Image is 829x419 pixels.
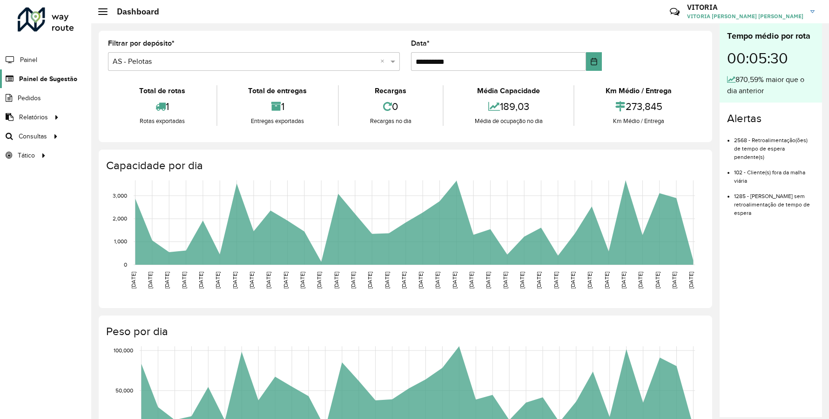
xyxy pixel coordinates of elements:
div: Média Capacidade [446,85,572,96]
text: [DATE] [553,272,559,288]
text: [DATE] [283,272,289,288]
text: [DATE] [130,272,136,288]
li: 2568 - Retroalimentação(ões) de tempo de espera pendente(s) [734,129,815,161]
div: 0 [341,96,440,117]
text: [DATE] [620,272,627,288]
span: VITORIA [PERSON_NAME] [PERSON_NAME] [687,12,803,21]
text: [DATE] [434,272,440,288]
div: Entregas exportadas [220,117,336,126]
text: 0 [124,261,127,268]
div: Total de entregas [220,85,336,96]
div: Tempo médio por rota [727,30,815,42]
span: Consultas [19,131,47,141]
text: [DATE] [265,272,271,288]
text: [DATE] [147,272,153,288]
div: Rotas exportadas [110,117,214,126]
div: 273,845 [577,96,701,117]
div: Total de rotas [110,85,214,96]
text: [DATE] [637,272,643,288]
label: Data [411,38,430,49]
a: Contato Rápido [665,2,685,22]
div: 1 [220,96,336,117]
text: [DATE] [316,272,322,288]
div: 189,03 [446,96,572,117]
span: Relatórios [19,112,48,122]
text: [DATE] [654,272,661,288]
text: [DATE] [164,272,170,288]
text: [DATE] [367,272,373,288]
text: [DATE] [249,272,255,288]
text: [DATE] [570,272,576,288]
text: [DATE] [502,272,508,288]
text: [DATE] [519,272,525,288]
span: Painel [20,55,37,65]
text: [DATE] [671,272,677,288]
text: [DATE] [384,272,390,288]
text: [DATE] [485,272,491,288]
text: 50,000 [115,387,133,393]
text: [DATE] [401,272,407,288]
h4: Peso por dia [106,325,703,338]
span: Tático [18,151,35,160]
h3: VITORIA [687,3,803,12]
div: 1 [110,96,214,117]
div: 870,59% maior que o dia anterior [727,74,815,96]
text: [DATE] [181,272,187,288]
span: Painel de Sugestão [19,74,77,84]
li: 1285 - [PERSON_NAME] sem retroalimentação de tempo de espera [734,185,815,217]
text: [DATE] [586,272,593,288]
text: [DATE] [198,272,204,288]
text: [DATE] [468,272,474,288]
text: [DATE] [418,272,424,288]
div: Recargas no dia [341,117,440,126]
div: 00:05:30 [727,42,815,74]
text: [DATE] [350,272,356,288]
text: 100,000 [114,347,133,353]
text: [DATE] [215,272,221,288]
h2: Dashboard [108,7,159,17]
text: [DATE] [333,272,339,288]
text: [DATE] [452,272,458,288]
button: Choose Date [586,52,602,71]
label: Filtrar por depósito [108,38,175,49]
text: [DATE] [536,272,542,288]
h4: Capacidade por dia [106,159,703,172]
h4: Alertas [727,112,815,125]
span: Pedidos [18,93,41,103]
text: [DATE] [604,272,610,288]
div: Km Médio / Entrega [577,85,701,96]
div: Média de ocupação no dia [446,117,572,126]
div: Recargas [341,85,440,96]
text: [DATE] [232,272,238,288]
div: Km Médio / Entrega [577,117,701,126]
li: 102 - Cliente(s) fora da malha viária [734,161,815,185]
text: 1,000 [114,239,127,245]
text: [DATE] [688,272,694,288]
span: Clear all [380,56,388,67]
text: 2,000 [113,215,127,221]
text: [DATE] [299,272,305,288]
text: 3,000 [113,192,127,199]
